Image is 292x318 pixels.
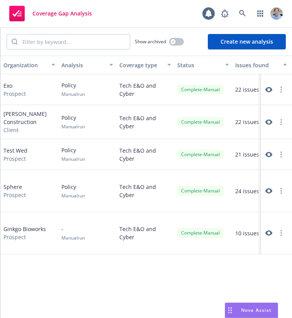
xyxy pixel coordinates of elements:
[177,186,224,196] div: Complete - Manual
[225,303,278,318] button: Nova Assist
[270,7,283,20] img: photo
[3,225,46,241] div: Ginkgo Bioworks
[3,233,46,241] span: Prospect
[12,39,18,45] svg: Search
[225,303,235,318] div: Drag to move
[0,56,58,74] button: Organization
[116,74,174,105] div: Tech E&O and Cyber
[3,61,47,69] div: Organization
[177,117,224,127] div: Complete - Manual
[61,114,85,130] div: Policy
[235,229,276,237] div: 10 issues found
[235,150,276,158] div: 21 issues found
[253,6,268,21] a: Switch app
[61,225,85,241] div: -
[116,139,174,170] div: Tech E&O and Cyber
[18,34,130,49] input: Filter by keyword...
[58,56,116,74] button: Analysis
[61,235,85,241] span: Manual run
[3,90,26,98] span: Prospect
[3,183,26,199] div: Sphere
[116,56,174,74] button: Coverage type
[235,187,276,195] div: 24 issues found
[177,61,221,69] div: Status
[177,228,224,238] div: Complete - Manual
[61,146,85,162] div: Policy
[235,61,278,69] div: Issues found
[3,146,27,163] div: Test Wed
[116,105,174,139] div: Tech E&O and Cyber
[177,85,224,94] div: Complete - Manual
[61,61,105,69] div: Analysis
[208,34,286,49] button: Create new analysis
[3,82,26,98] div: Exo
[177,150,224,159] div: Complete - Manual
[232,56,290,74] button: Issues found
[61,183,85,199] div: Policy
[119,61,163,69] div: Coverage type
[61,156,85,162] span: Manual run
[6,3,95,24] a: Coverage Gap Analysis
[241,307,272,313] span: Nova Assist
[3,191,26,199] span: Prospect
[61,81,85,97] div: Policy
[61,91,85,97] span: Manual run
[235,6,250,21] a: Search
[3,155,27,163] span: Prospect
[135,38,166,45] span: Show archived
[32,10,92,17] span: Coverage Gap Analysis
[61,123,85,130] span: Manual run
[235,85,276,94] div: 22 issues found
[116,212,174,254] div: Tech E&O and Cyber
[217,6,233,21] a: Report a Bug
[174,56,232,74] button: Status
[3,110,55,134] div: [PERSON_NAME] Construction
[61,192,85,199] span: Manual run
[3,126,55,134] span: Client
[116,170,174,212] div: Tech E&O and Cyber
[235,118,276,126] div: 22 issues found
